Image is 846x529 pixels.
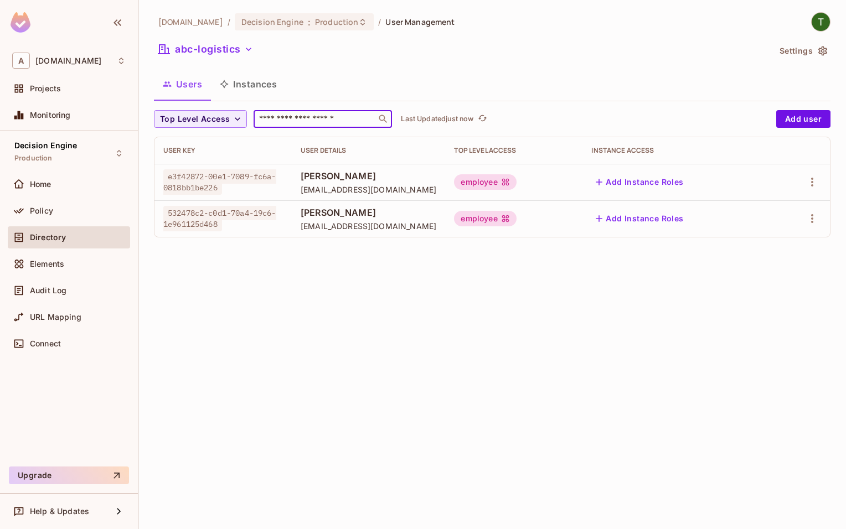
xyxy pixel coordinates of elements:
span: Monitoring [30,111,71,120]
img: Taha ÇEKEN [812,13,830,31]
span: e3f42872-00e1-7089-fc6a-0818bb1be226 [163,169,276,195]
button: Settings [775,42,830,60]
span: Top Level Access [160,112,230,126]
button: Add Instance Roles [591,210,688,227]
span: Decision Engine [241,17,303,27]
button: Add Instance Roles [591,173,688,191]
button: Users [154,70,211,98]
span: Directory [30,233,66,242]
button: Add user [776,110,830,128]
button: Instances [211,70,286,98]
p: Last Updated just now [401,115,473,123]
div: Instance Access [591,146,762,155]
span: A [12,53,30,69]
span: Home [30,180,51,189]
div: User Key [163,146,283,155]
span: Policy [30,206,53,215]
span: [EMAIL_ADDRESS][DOMAIN_NAME] [301,184,437,195]
li: / [228,17,230,27]
span: the active workspace [158,17,223,27]
span: Help & Updates [30,507,89,516]
span: [EMAIL_ADDRESS][DOMAIN_NAME] [301,221,437,231]
span: [PERSON_NAME] [301,170,437,182]
button: refresh [476,112,489,126]
span: User Management [385,17,455,27]
div: employee [454,211,516,226]
span: 532478c2-c0d1-70a4-19c6-1e961125d468 [163,206,276,231]
div: Top Level Access [454,146,574,155]
span: Audit Log [30,286,66,295]
button: abc-logistics [154,40,257,58]
span: [PERSON_NAME] [301,206,437,219]
button: Upgrade [9,466,129,484]
span: Production [14,154,53,163]
span: Decision Engine [14,141,77,150]
button: Top Level Access [154,110,247,128]
span: Elements [30,260,64,268]
span: refresh [478,113,487,125]
li: / [378,17,381,27]
span: URL Mapping [30,313,81,321]
span: Projects [30,84,61,93]
div: employee [454,174,516,190]
span: Production [315,17,358,27]
span: : [307,18,311,27]
span: Click to refresh data [473,112,489,126]
div: User Details [301,146,437,155]
span: Workspace: abclojistik.com [35,56,101,65]
span: Connect [30,339,61,348]
img: SReyMgAAAABJRU5ErkJggg== [11,12,30,33]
